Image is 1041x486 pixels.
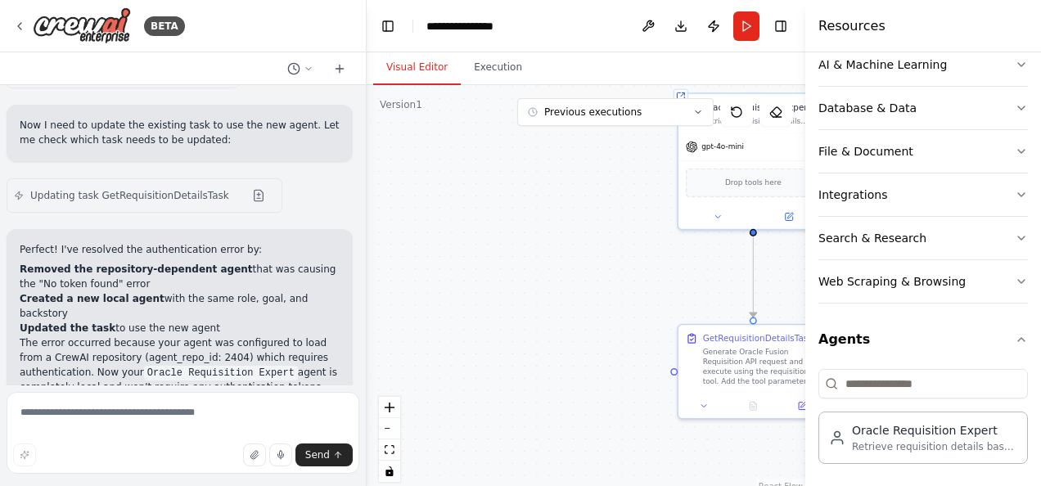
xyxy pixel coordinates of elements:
button: Open in side panel [782,398,823,413]
div: Web Scraping & Browsing [818,273,966,290]
nav: breadcrumb [426,18,508,34]
p: Perfect! I've resolved the authentication error by: [20,242,340,257]
span: Updating task GetRequisitionDetailsTask [30,189,229,202]
div: Generate Oracle Fusion Requisition API request and execute using the requisition tool. Add the to... [703,347,821,386]
button: toggle interactivity [379,461,400,482]
button: Upload files [243,443,266,466]
button: Previous executions [517,98,714,126]
div: GetRequisitionDetailsTask [703,332,813,344]
div: Search & Research [818,230,926,246]
button: Database & Data [818,87,1028,129]
code: Oracle Requisition Expert [144,366,298,380]
div: Integrations [818,187,887,203]
strong: Removed the repository-dependent agent [20,263,253,275]
div: Oracle Requisition Expert [852,422,1017,439]
h4: Resources [818,16,886,36]
div: Database & Data [818,100,917,116]
div: File & Document [818,143,913,160]
div: Shared agent from repository [674,89,688,104]
button: fit view [379,439,400,461]
span: gpt-4o-mini [701,142,744,152]
button: Start a new chat [327,59,353,79]
li: with the same role, goal, and backstory [20,291,340,321]
strong: Created a new local agent [20,293,164,304]
button: Hide right sidebar [769,15,792,38]
button: Improve this prompt [13,443,36,466]
g: Edge from 32adea09-7a6f-426f-af1e-6ee4e745b054 to 4cba3b92-fd6e-40c4-a7d8-d70d63ce7546 [747,236,759,317]
button: zoom in [379,397,400,418]
div: Tools [818,1,1028,317]
span: Previous executions [544,106,642,119]
span: Drop tools here [725,177,782,189]
div: React Flow controls [379,397,400,482]
button: Click to speak your automation idea [269,443,292,466]
button: No output available [728,398,779,413]
button: Visual Editor [373,51,461,85]
button: Execution [461,51,535,85]
div: GetRequisitionDetailsTaskGenerate Oracle Fusion Requisition API request and execute using the req... [677,324,829,420]
strong: Updated the task [20,322,115,334]
p: Now I need to update the existing task to use the new agent. Let me check which task needs to be ... [20,118,340,147]
button: Send [295,443,353,466]
div: AI & Machine Learning [818,56,947,73]
button: Web Scraping & Browsing [818,260,1028,303]
button: Hide left sidebar [376,15,399,38]
div: Version 1 [380,98,422,111]
div: Agents [818,362,1028,477]
button: Search & Research [818,217,1028,259]
li: to use the new agent [20,321,340,335]
button: Integrations [818,173,1028,216]
button: Switch to previous chat [281,59,320,79]
li: that was causing the "No token found" error [20,262,340,291]
img: Logo [33,7,131,44]
span: Send [305,448,330,461]
button: File & Document [818,130,1028,173]
p: The error occurred because your agent was configured to load from a CrewAI repository (agent_repo... [20,335,340,394]
button: AI & Machine Learning [818,43,1028,86]
button: Agents [818,317,1028,362]
div: BETA [144,16,185,36]
div: Oracle Requisition ExpertRetrieve requisition details based on user queries from Oracle Fusion RE... [677,92,829,230]
button: zoom out [379,418,400,439]
div: Retrieve requisition details based on user queries from Oracle Fusion REST API [852,440,1017,453]
button: Open in side panel [755,209,823,224]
